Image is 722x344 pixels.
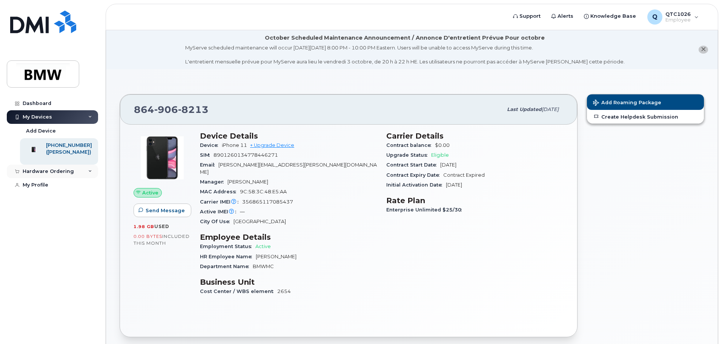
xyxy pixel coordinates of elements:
span: 1.98 GB [134,224,154,229]
span: Eligible [431,152,449,158]
span: Cost Center / WBS element [200,288,277,294]
span: Device [200,142,222,148]
span: [DATE] [440,162,456,168]
span: Department Name [200,264,253,269]
span: Active [255,244,271,249]
a: Create Helpdesk Submission [587,110,704,123]
span: [PERSON_NAME] [256,254,296,259]
span: iPhone 11 [222,142,247,148]
span: 9C:58:3C:48:E5:AA [240,189,287,194]
span: Email [200,162,218,168]
h3: Carrier Details [386,131,564,140]
span: Manager [200,179,227,185]
span: SIM [200,152,214,158]
span: Employment Status [200,244,255,249]
button: Add Roaming Package [587,94,704,110]
span: City Of Use [200,219,233,224]
a: + Upgrade Device [250,142,294,148]
span: HR Employee Name [200,254,256,259]
span: Initial Activation Date [386,182,446,188]
span: 2654 [277,288,291,294]
span: 356865117085437 [242,199,293,205]
span: Add Roaming Package [593,100,661,107]
span: 0.00 Bytes [134,234,162,239]
span: [DATE] [446,182,462,188]
span: 8901260134778446271 [214,152,278,158]
span: 906 [154,104,178,115]
div: MyServe scheduled maintenance will occur [DATE][DATE] 8:00 PM - 10:00 PM Eastern. Users will be u... [185,44,625,65]
span: used [154,224,169,229]
span: Send Message [146,207,185,214]
div: October Scheduled Maintenance Announcement / Annonce D'entretient Prévue Pour octobre [265,34,545,42]
span: [DATE] [542,106,559,112]
span: BMWMC [253,264,274,269]
iframe: Messenger Launcher [689,311,716,338]
span: Carrier IMEI [200,199,242,205]
span: Contract Expired [443,172,485,178]
span: Enterprise Unlimited $25/30 [386,207,465,213]
button: close notification [699,46,708,54]
span: 8213 [178,104,209,115]
span: Active IMEI [200,209,240,214]
span: 864 [134,104,209,115]
h3: Business Unit [200,278,377,287]
h3: Device Details [200,131,377,140]
h3: Employee Details [200,233,377,242]
span: Contract Expiry Date [386,172,443,178]
span: Active [142,189,158,196]
h3: Rate Plan [386,196,564,205]
span: Last updated [507,106,542,112]
span: Contract balance [386,142,435,148]
span: $0.00 [435,142,450,148]
span: — [240,209,245,214]
img: iPhone_11.jpg [140,135,185,180]
span: Upgrade Status [386,152,431,158]
span: [PERSON_NAME][EMAIL_ADDRESS][PERSON_NAME][DOMAIN_NAME] [200,162,377,174]
span: included this month [134,233,190,246]
button: Send Message [134,204,191,217]
span: MAC Address [200,189,240,194]
span: [PERSON_NAME] [227,179,268,185]
span: Contract Start Date [386,162,440,168]
span: [GEOGRAPHIC_DATA] [233,219,286,224]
